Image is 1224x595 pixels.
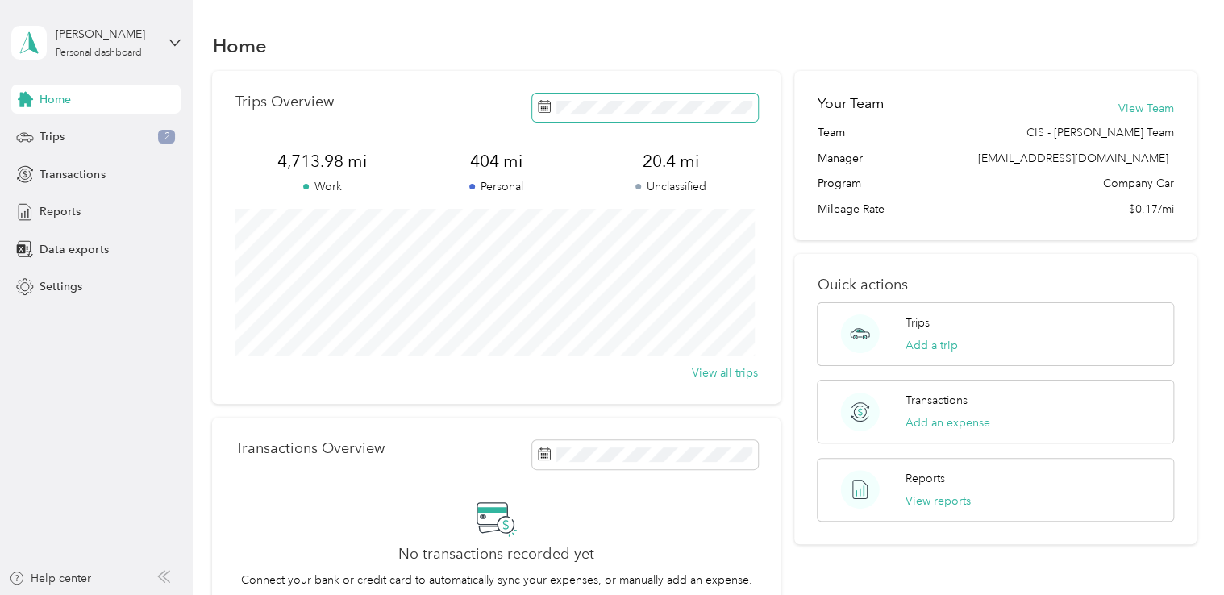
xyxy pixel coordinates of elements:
p: Trips [906,314,930,331]
p: Reports [906,470,945,487]
span: $0.17/mi [1129,201,1174,218]
span: [EMAIL_ADDRESS][DOMAIN_NAME] [978,152,1168,165]
button: View all trips [692,364,758,381]
p: Unclassified [584,178,758,195]
h1: Home [212,37,266,54]
span: 404 mi [410,150,584,173]
button: Add a trip [906,337,958,354]
iframe: Everlance-gr Chat Button Frame [1134,505,1224,595]
span: Settings [40,278,82,295]
span: Transactions [40,166,105,183]
p: Trips Overview [235,94,333,110]
div: [PERSON_NAME] [56,26,156,43]
p: Quick actions [817,277,1173,293]
span: Company Car [1103,175,1174,192]
button: View reports [906,493,971,510]
span: Trips [40,128,65,145]
span: 2 [158,130,175,144]
span: Manager [817,150,862,167]
span: Program [817,175,860,192]
span: CIS - [PERSON_NAME] Team [1026,124,1174,141]
p: Transactions [906,392,968,409]
p: Work [235,178,409,195]
span: Mileage Rate [817,201,884,218]
h2: Your Team [817,94,883,114]
span: 20.4 mi [584,150,758,173]
p: Connect your bank or credit card to automatically sync your expenses, or manually add an expense. [241,572,752,589]
button: View Team [1118,100,1174,117]
span: 4,713.98 mi [235,150,409,173]
h2: No transactions recorded yet [398,546,594,563]
p: Transactions Overview [235,440,384,457]
span: Data exports [40,241,108,258]
p: Personal [410,178,584,195]
button: Add an expense [906,414,990,431]
span: Reports [40,203,81,220]
div: Personal dashboard [56,48,142,58]
span: Team [817,124,844,141]
button: Help center [9,570,91,587]
span: Home [40,91,71,108]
